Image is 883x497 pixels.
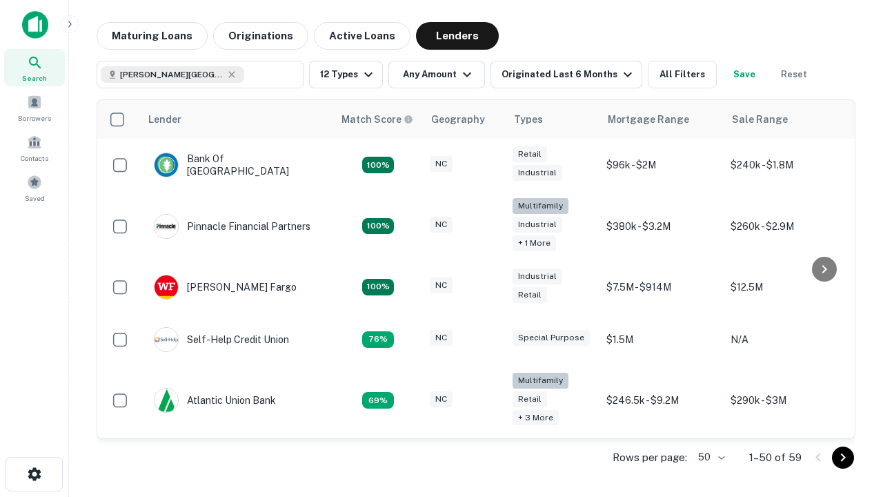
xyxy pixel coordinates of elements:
button: Originated Last 6 Months [490,61,642,88]
img: picture [155,389,178,412]
a: Saved [4,169,65,206]
div: NC [430,156,453,172]
div: Multifamily [513,373,568,389]
td: $12.5M [724,261,848,313]
a: Borrowers [4,89,65,126]
th: Types [506,100,599,139]
td: $380k - $3.2M [599,191,724,261]
td: $96k - $2M [599,139,724,191]
div: Retail [513,146,547,162]
img: picture [155,275,178,299]
div: Matching Properties: 11, hasApolloMatch: undefined [362,331,394,348]
th: Lender [140,100,333,139]
button: Reset [772,61,816,88]
td: $7.5M - $914M [599,261,724,313]
div: Special Purpose [513,330,590,346]
div: 50 [693,447,727,467]
div: Self-help Credit Union [154,327,289,352]
div: Bank Of [GEOGRAPHIC_DATA] [154,153,319,177]
button: Save your search to get updates of matches that match your search criteria. [722,61,766,88]
div: NC [430,391,453,407]
div: NC [430,277,453,293]
span: Borrowers [18,113,51,124]
iframe: Chat Widget [814,342,883,409]
td: $260k - $2.9M [724,191,848,261]
div: Mortgage Range [608,111,689,128]
div: Multifamily [513,198,568,214]
div: Pinnacle Financial Partners [154,214,310,239]
div: Matching Properties: 15, hasApolloMatch: undefined [362,279,394,295]
th: Sale Range [724,100,848,139]
button: Maturing Loans [97,22,208,50]
div: + 1 more [513,235,556,251]
div: Capitalize uses an advanced AI algorithm to match your search with the best lender. The match sco... [341,112,413,127]
th: Mortgage Range [599,100,724,139]
td: $1.5M [599,313,724,366]
th: Capitalize uses an advanced AI algorithm to match your search with the best lender. The match sco... [333,100,423,139]
p: Rows per page: [613,449,687,466]
button: Go to next page [832,447,854,469]
span: Search [22,72,47,84]
div: Atlantic Union Bank [154,388,276,413]
th: Geography [423,100,506,139]
div: Retail [513,391,547,407]
button: All Filters [648,61,717,88]
td: N/A [724,313,848,366]
h6: Match Score [341,112,410,127]
a: Search [4,49,65,86]
div: NC [430,217,453,233]
a: Contacts [4,129,65,166]
img: capitalize-icon.png [22,11,48,39]
img: picture [155,328,178,351]
div: Industrial [513,165,562,181]
div: + 3 more [513,410,559,426]
div: Matching Properties: 10, hasApolloMatch: undefined [362,392,394,409]
div: Originated Last 6 Months [502,66,636,83]
div: Lender [148,111,181,128]
td: $240k - $1.8M [724,139,848,191]
button: Originations [213,22,308,50]
div: Matching Properties: 26, hasApolloMatch: undefined [362,218,394,235]
div: Types [514,111,543,128]
button: 12 Types [309,61,383,88]
div: Retail [513,287,547,303]
span: Contacts [21,153,48,164]
button: Any Amount [388,61,485,88]
div: Sale Range [732,111,788,128]
span: Saved [25,193,45,204]
div: [PERSON_NAME] Fargo [154,275,297,300]
p: 1–50 of 59 [749,449,802,466]
button: Active Loans [314,22,410,50]
span: [PERSON_NAME][GEOGRAPHIC_DATA], [GEOGRAPHIC_DATA] [120,68,224,81]
div: Geography [431,111,485,128]
div: Industrial [513,217,562,233]
img: picture [155,215,178,238]
img: picture [155,153,178,177]
button: Lenders [416,22,499,50]
div: Matching Properties: 15, hasApolloMatch: undefined [362,157,394,173]
td: $246.5k - $9.2M [599,366,724,436]
td: $290k - $3M [724,366,848,436]
div: Industrial [513,269,562,284]
div: NC [430,330,453,346]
